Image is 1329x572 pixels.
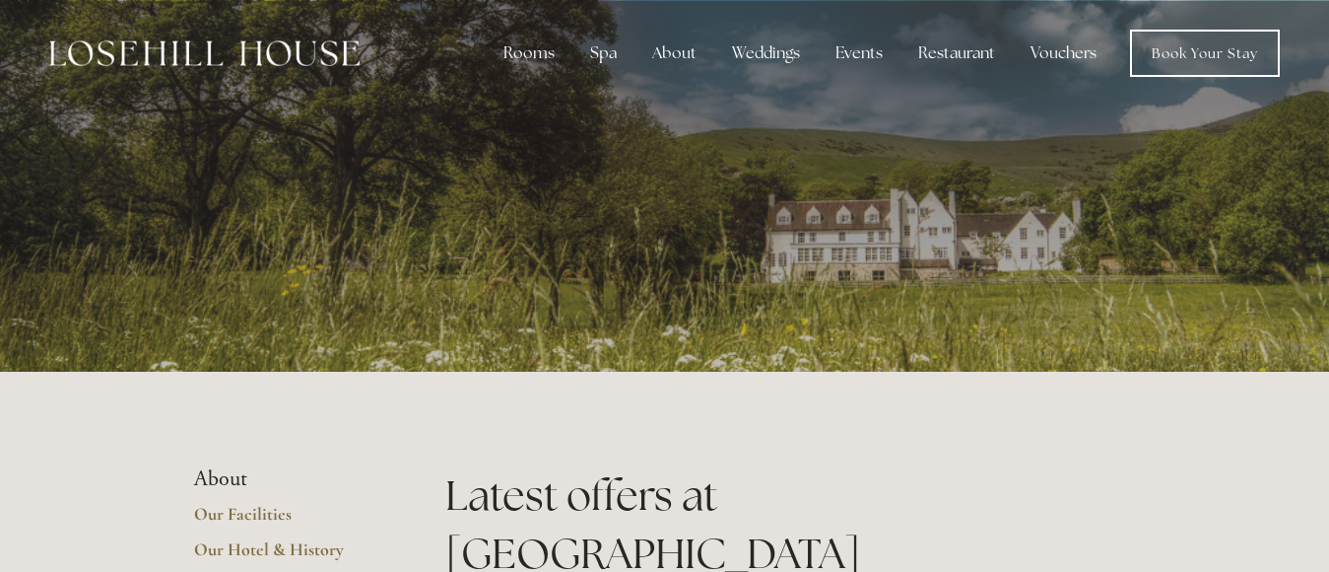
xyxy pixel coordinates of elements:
div: Weddings [716,34,816,73]
div: Spa [574,34,632,73]
a: Book Your Stay [1130,30,1280,77]
li: About [194,466,382,492]
div: Events [820,34,898,73]
a: Vouchers [1015,34,1112,73]
div: Restaurant [902,34,1011,73]
img: Losehill House [49,40,360,66]
a: Our Facilities [194,503,382,538]
div: About [636,34,712,73]
div: Rooms [488,34,570,73]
